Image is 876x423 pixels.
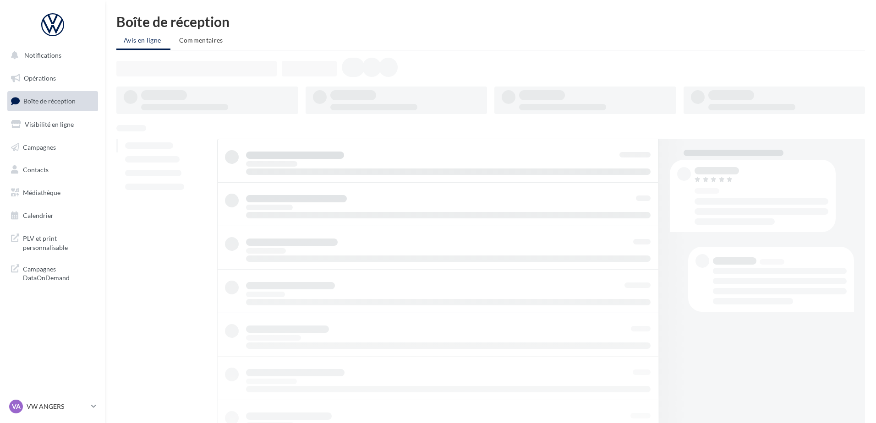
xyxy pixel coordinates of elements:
a: Visibilité en ligne [5,115,100,134]
span: Contacts [23,166,49,174]
span: Notifications [24,51,61,59]
button: Notifications [5,46,96,65]
span: Visibilité en ligne [25,120,74,128]
span: Campagnes DataOnDemand [23,263,94,282]
span: Calendrier [23,211,54,219]
div: Boîte de réception [116,15,865,28]
span: Médiathèque [23,189,60,196]
a: Opérations [5,69,100,88]
span: Campagnes [23,143,56,151]
a: VA VW ANGERS [7,398,98,415]
a: Campagnes [5,138,100,157]
span: VA [12,402,21,411]
p: VW ANGERS [27,402,88,411]
a: PLV et print personnalisable [5,228,100,255]
span: Opérations [24,74,56,82]
a: Boîte de réception [5,91,100,111]
span: Boîte de réception [23,97,76,105]
a: Campagnes DataOnDemand [5,259,100,286]
a: Médiathèque [5,183,100,202]
span: Commentaires [179,36,223,44]
a: Contacts [5,160,100,179]
span: PLV et print personnalisable [23,232,94,252]
a: Calendrier [5,206,100,225]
